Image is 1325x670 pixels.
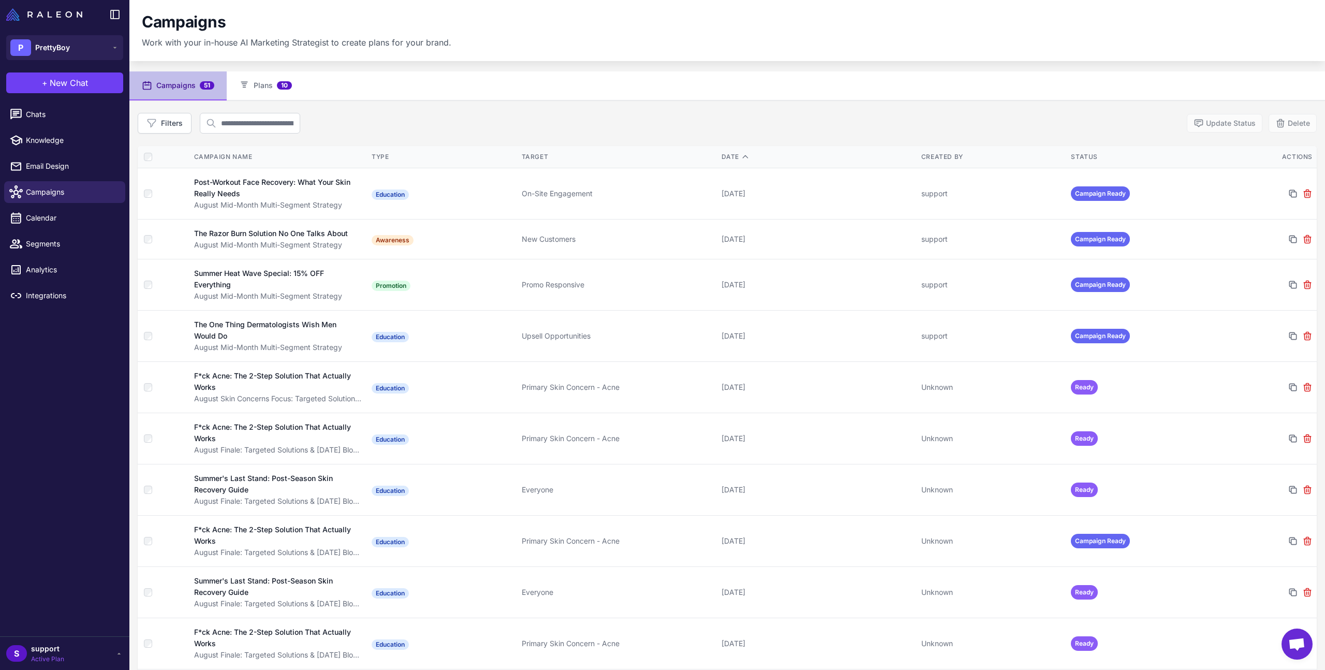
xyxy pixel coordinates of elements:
div: The Razor Burn Solution No One Talks About [194,228,348,239]
h1: Campaigns [142,12,226,32]
span: Education [372,537,409,547]
div: F*ck Acne: The 2-Step Solution That Actually Works [194,627,352,649]
div: Open chat [1282,629,1313,660]
button: PPrettyBoy [6,35,123,60]
div: support [921,330,1063,342]
span: Ready [1071,431,1098,446]
div: [DATE] [722,330,913,342]
div: [DATE] [722,382,913,393]
span: Education [372,639,409,650]
div: Summer's Last Stand: Post-Season Skin Recovery Guide [194,473,352,496]
div: August Mid-Month Multi-Segment Strategy [194,290,361,302]
div: [DATE] [722,535,913,547]
span: Campaigns [26,186,117,198]
div: support [921,234,1063,245]
div: [DATE] [722,234,913,245]
span: Campaign Ready [1071,329,1130,343]
img: Raleon Logo [6,8,82,21]
div: On-Site Engagement [522,188,713,199]
div: August Skin Concerns Focus: Targeted Solutions Campaign [194,393,361,404]
div: August Finale: Targeted Solutions & [DATE] Blowout [194,496,361,507]
div: August Finale: Targeted Solutions & [DATE] Blowout [194,444,361,456]
span: Campaign Ready [1071,534,1130,548]
a: Campaigns [4,181,125,203]
div: [DATE] [722,587,913,598]
div: [DATE] [722,188,913,199]
div: F*ck Acne: The 2-Step Solution That Actually Works [194,421,352,444]
span: Ready [1071,380,1098,395]
span: Education [372,383,409,394]
span: Promotion [372,281,410,291]
a: Integrations [4,285,125,307]
span: Campaign Ready [1071,232,1130,246]
button: Plans10 [227,71,304,100]
div: Post-Workout Face Recovery: What Your Skin Really Needs [194,177,353,199]
div: Target [522,152,713,162]
div: Primary Skin Concern - Acne [522,638,713,649]
div: Upsell Opportunities [522,330,713,342]
button: +New Chat [6,72,123,93]
a: Calendar [4,207,125,229]
div: Unknown [921,382,1063,393]
span: Knowledge [26,135,117,146]
div: [DATE] [722,433,913,444]
a: Knowledge [4,129,125,151]
a: Segments [4,233,125,255]
a: Email Design [4,155,125,177]
div: The One Thing Dermatologists Wish Men Would Do [194,319,352,342]
div: August Finale: Targeted Solutions & [DATE] Blowout [194,547,361,558]
div: Summer Heat Wave Special: 15% OFF Everything [194,268,352,290]
span: Ready [1071,636,1098,651]
div: New Customers [522,234,713,245]
a: Chats [4,104,125,125]
div: Unknown [921,587,1063,598]
span: 10 [277,81,292,90]
div: Unknown [921,433,1063,444]
span: New Chat [50,77,88,89]
div: August Mid-Month Multi-Segment Strategy [194,342,361,353]
div: [DATE] [722,279,913,290]
th: Actions [1217,146,1317,168]
div: Status [1071,152,1213,162]
span: PrettyBoy [35,42,70,53]
span: Education [372,588,409,599]
a: Analytics [4,259,125,281]
div: S [6,645,27,662]
span: Campaign Ready [1071,278,1130,292]
div: [DATE] [722,484,913,496]
span: Email Design [26,161,117,172]
div: Primary Skin Concern - Acne [522,535,713,547]
div: P [10,39,31,56]
p: Work with your in-house AI Marketing Strategist to create plans for your brand. [142,36,451,49]
span: Education [372,332,409,342]
div: Unknown [921,484,1063,496]
div: Unknown [921,535,1063,547]
div: Everyone [522,587,713,598]
span: Chats [26,109,117,120]
span: support [31,643,64,654]
div: August Mid-Month Multi-Segment Strategy [194,199,361,211]
div: support [921,279,1063,290]
button: Filters [138,113,192,134]
div: Summer's Last Stand: Post-Season Skin Recovery Guide [194,575,352,598]
div: Primary Skin Concern - Acne [522,433,713,444]
span: Ready [1071,483,1098,497]
span: Integrations [26,290,117,301]
span: + [42,77,48,89]
button: Delete [1269,114,1317,133]
div: Campaign Name [194,152,361,162]
button: Update Status [1187,114,1262,133]
div: Date [722,152,913,162]
span: Segments [26,238,117,250]
div: August Finale: Targeted Solutions & [DATE] Blowout [194,598,361,609]
div: Everyone [522,484,713,496]
span: Active Plan [31,654,64,664]
div: F*ck Acne: The 2-Step Solution That Actually Works [194,524,352,547]
span: Education [372,486,409,496]
div: Created By [921,152,1063,162]
div: Primary Skin Concern - Acne [522,382,713,393]
div: Type [372,152,513,162]
div: August Finale: Targeted Solutions & [DATE] Blowout [194,649,361,661]
div: Promo Responsive [522,279,713,290]
span: Ready [1071,585,1098,600]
